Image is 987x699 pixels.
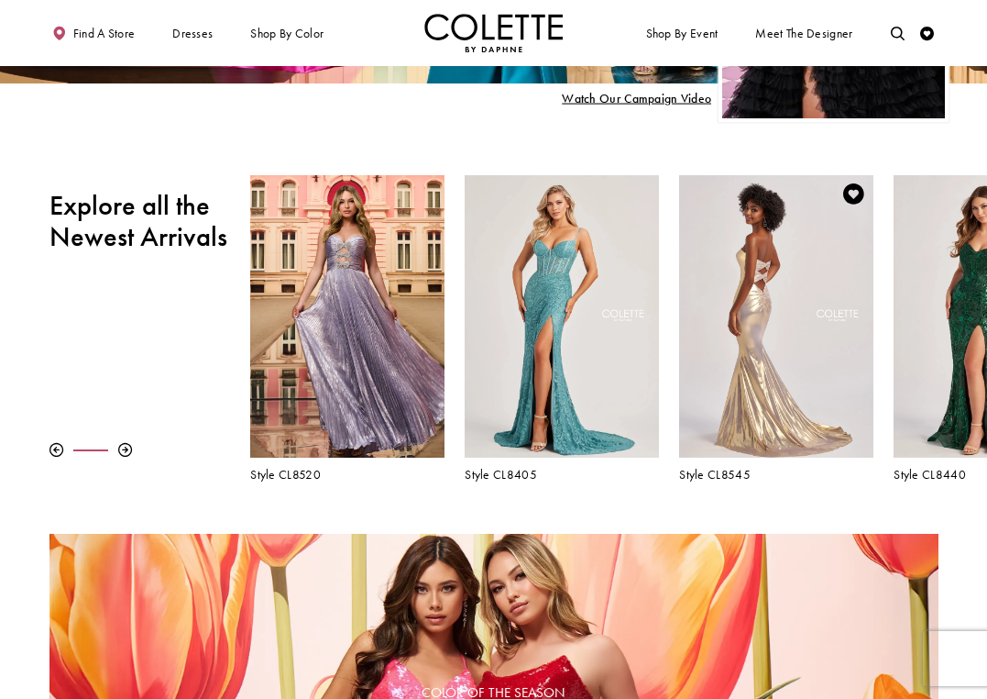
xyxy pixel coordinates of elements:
[755,27,852,40] span: Meet the designer
[917,14,938,52] a: Check Wishlist
[679,175,872,457] a: Visit Colette by Daphne Style No. CL8545 Page
[172,27,213,40] span: Dresses
[887,14,908,52] a: Toggle search
[465,175,658,457] a: Visit Colette by Daphne Style No. CL8405 Page
[465,468,658,482] a: Style CL8405
[562,91,711,105] span: Play Slide #15 Video
[752,14,857,52] a: Meet the designer
[424,14,564,52] img: Colette by Daphne
[250,27,324,40] span: Shop by color
[240,165,455,493] div: Colette by Daphne Style No. CL8520
[424,14,564,52] a: Visit Home Page
[250,468,444,482] a: Style CL8520
[679,468,872,482] a: Style CL8545
[49,190,230,254] h2: Explore all the Newest Arrivals
[49,14,138,52] a: Find a store
[642,14,721,52] span: Shop By Event
[669,165,883,493] div: Colette by Daphne Style No. CL8545
[646,27,718,40] span: Shop By Event
[169,14,216,52] span: Dresses
[250,175,444,457] a: Visit Colette by Daphne Style No. CL8520 Page
[247,14,327,52] span: Shop by color
[73,27,136,40] span: Find a store
[455,165,669,493] div: Colette by Daphne Style No. CL8405
[839,180,869,209] a: Add to Wishlist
